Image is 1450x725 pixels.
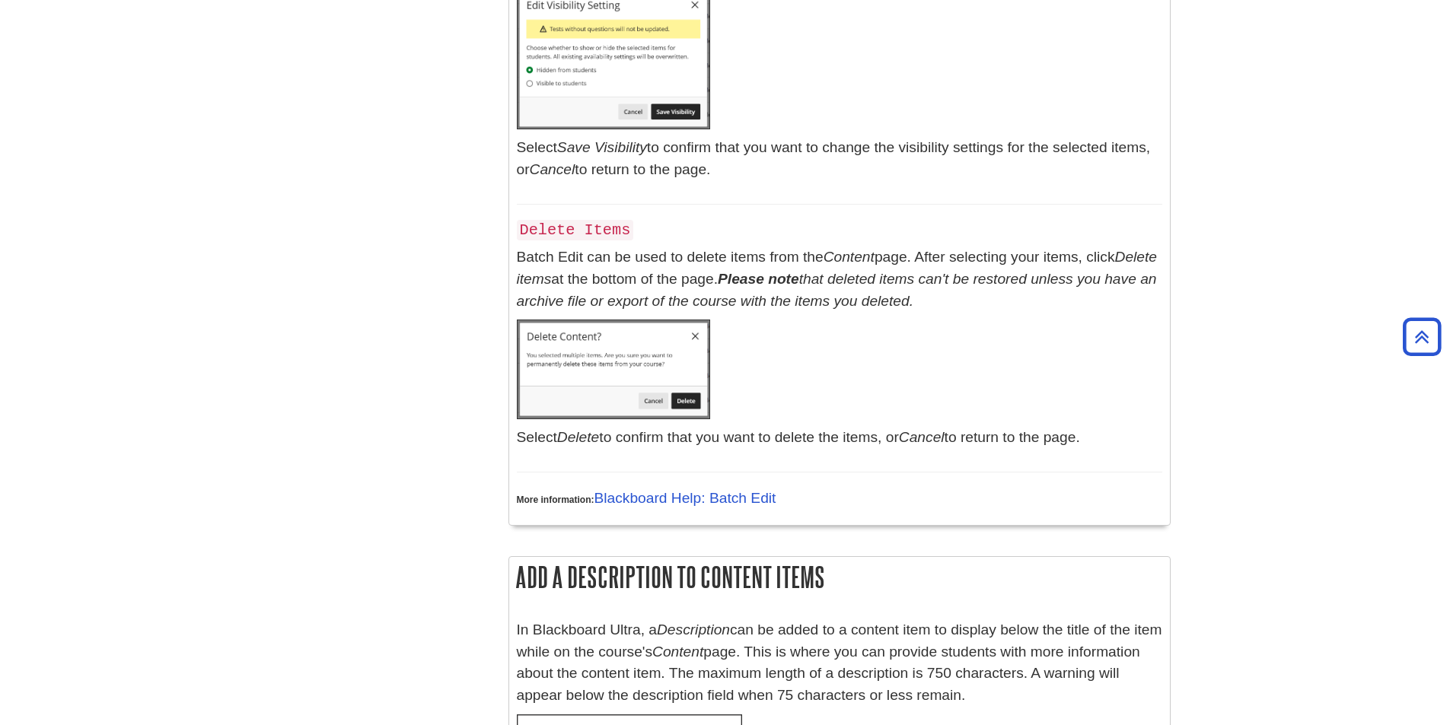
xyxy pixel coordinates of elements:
em: Content [824,249,875,265]
strong: Please note [718,271,799,287]
h2: Add a Description to Content Items [509,557,1170,597]
p: In Blackboard Ultra, a can be added to a content item to display below the title of the item whil... [517,619,1162,707]
em: Save Visibility [557,139,647,155]
em: Cancel [899,429,945,445]
em: Content [652,644,703,660]
p: Select to confirm that you want to delete the items, or to return to the page. [517,427,1162,449]
em: Delete items [517,249,1158,287]
p: Batch Edit can be used to delete items from the page. After selecting your items, click at the bo... [517,246,1162,312]
img: Delete Content via Batch Edit [517,320,710,419]
span: More information: [517,494,594,505]
code: Delete Items [517,220,634,240]
em: Description [657,622,730,638]
em: Delete [557,429,599,445]
a: Blackboard Help: Batch Edit [594,490,776,506]
p: Select to confirm that you want to change the visibility settings for the selected items, or to r... [517,137,1162,181]
em: Cancel [530,161,575,177]
a: Back to Top [1397,326,1446,347]
em: that deleted items can't be restored unless you have an archive file or export of the course with... [517,271,1157,309]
